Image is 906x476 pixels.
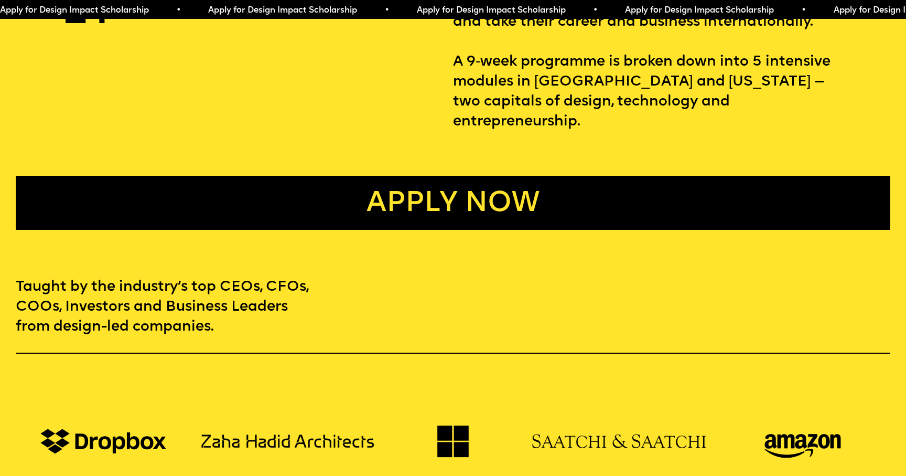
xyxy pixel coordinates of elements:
[16,176,890,230] a: Apply now
[801,6,806,15] span: •
[176,6,181,15] span: •
[384,6,389,15] span: •
[16,277,315,337] p: Taught by the industry’s top CEOs, CFOs, COOs, Investors and Business Leaders from design-led com...
[593,6,598,15] span: •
